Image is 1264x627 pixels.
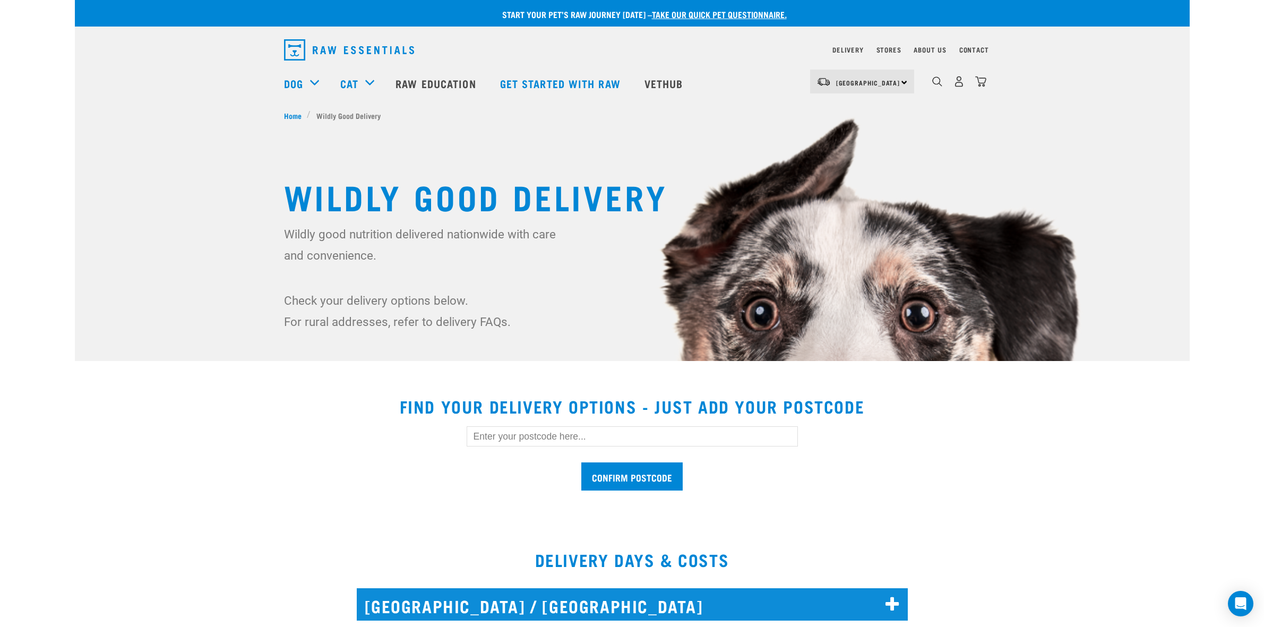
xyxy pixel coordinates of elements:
img: user.png [953,76,965,87]
img: Raw Essentials Logo [284,39,414,61]
a: Stores [876,48,901,51]
a: About Us [914,48,946,51]
h1: Wildly Good Delivery [284,177,981,215]
span: [GEOGRAPHIC_DATA] [836,81,900,84]
h2: Find your delivery options - just add your postcode [88,397,1177,416]
a: Delivery [832,48,863,51]
input: Enter your postcode here... [467,426,798,446]
a: Home [284,110,307,121]
h2: [GEOGRAPHIC_DATA] / [GEOGRAPHIC_DATA] [357,588,908,621]
span: Home [284,110,302,121]
a: Contact [959,48,989,51]
nav: dropdown navigation [276,35,989,65]
img: van-moving.png [816,77,831,87]
p: Check your delivery options below. For rural addresses, refer to delivery FAQs. [284,290,563,332]
div: Open Intercom Messenger [1228,591,1253,616]
a: Vethub [634,62,697,105]
p: Wildly good nutrition delivered nationwide with care and convenience. [284,224,563,266]
a: take our quick pet questionnaire. [652,12,787,16]
a: Raw Education [385,62,489,105]
nav: breadcrumbs [284,110,981,121]
a: Get started with Raw [489,62,634,105]
input: Confirm postcode [581,462,683,491]
a: Dog [284,75,303,91]
img: home-icon@2x.png [975,76,986,87]
p: Start your pet’s raw journey [DATE] – [83,8,1198,21]
h2: DELIVERY DAYS & COSTS [75,550,1190,569]
a: Cat [340,75,358,91]
nav: dropdown navigation [75,62,1190,105]
img: home-icon-1@2x.png [932,76,942,87]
